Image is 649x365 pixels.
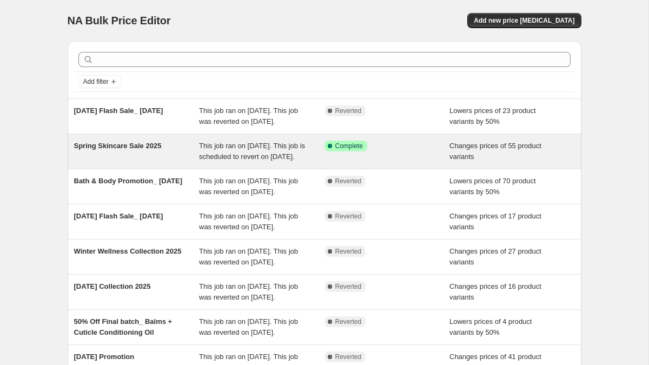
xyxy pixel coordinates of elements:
[74,177,183,185] span: Bath & Body Promotion_ [DATE]
[74,282,151,290] span: [DATE] Collection 2025
[83,77,109,86] span: Add filter
[335,247,362,256] span: Reverted
[199,142,305,161] span: This job ran on [DATE]. This job is scheduled to revert on [DATE].
[335,142,363,150] span: Complete
[449,247,541,266] span: Changes prices of 27 product variants
[78,75,122,88] button: Add filter
[74,317,173,336] span: 50% Off Final batch_ Balms + Cuticle Conditioning Oil
[335,282,362,291] span: Reverted
[449,107,536,125] span: Lowers prices of 23 product variants by 50%
[199,282,298,301] span: This job ran on [DATE]. This job was reverted on [DATE].
[335,353,362,361] span: Reverted
[335,177,362,185] span: Reverted
[474,16,574,25] span: Add new price [MEDICAL_DATA]
[74,353,135,361] span: [DATE] Promotion
[199,107,298,125] span: This job ran on [DATE]. This job was reverted on [DATE].
[449,317,532,336] span: Lowers prices of 4 product variants by 50%
[74,107,163,115] span: [DATE] Flash Sale_ [DATE]
[449,212,541,231] span: Changes prices of 17 product variants
[74,142,162,150] span: Spring Skincare Sale 2025
[74,247,182,255] span: Winter Wellness Collection 2025
[199,212,298,231] span: This job ran on [DATE]. This job was reverted on [DATE].
[199,317,298,336] span: This job ran on [DATE]. This job was reverted on [DATE].
[335,317,362,326] span: Reverted
[449,177,536,196] span: Lowers prices of 70 product variants by 50%
[199,247,298,266] span: This job ran on [DATE]. This job was reverted on [DATE].
[335,212,362,221] span: Reverted
[449,142,541,161] span: Changes prices of 55 product variants
[74,212,163,220] span: [DATE] Flash Sale_ [DATE]
[335,107,362,115] span: Reverted
[199,177,298,196] span: This job ran on [DATE]. This job was reverted on [DATE].
[68,15,171,26] span: NA Bulk Price Editor
[449,282,541,301] span: Changes prices of 16 product variants
[467,13,581,28] button: Add new price [MEDICAL_DATA]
